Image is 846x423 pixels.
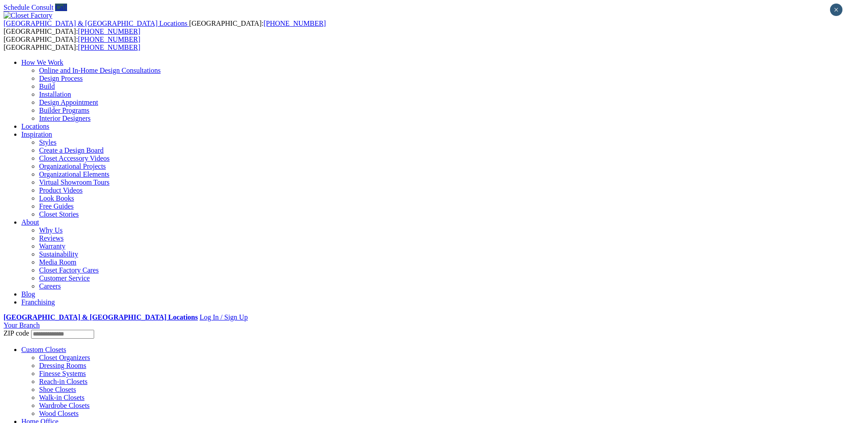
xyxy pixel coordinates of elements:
[39,154,110,162] a: Closet Accessory Videos
[39,178,110,186] a: Virtual Showroom Tours
[78,28,140,35] a: [PHONE_NUMBER]
[263,20,326,27] a: [PHONE_NUMBER]
[39,170,109,178] a: Organizational Elements
[39,202,74,210] a: Free Guides
[21,59,64,66] a: How We Work
[39,138,56,146] a: Styles
[78,43,140,51] a: [PHONE_NUMBER]
[39,234,64,242] a: Reviews
[39,146,103,154] a: Create a Design Board
[39,67,161,74] a: Online and In-Home Design Consultations
[4,329,29,337] span: ZIP code
[39,386,76,393] a: Shoe Closets
[39,394,84,401] a: Walk-in Closets
[21,130,52,138] a: Inspiration
[21,290,35,298] a: Blog
[21,218,39,226] a: About
[39,282,61,290] a: Careers
[4,36,140,51] span: [GEOGRAPHIC_DATA]: [GEOGRAPHIC_DATA]:
[39,242,65,250] a: Warranty
[4,20,326,35] span: [GEOGRAPHIC_DATA]: [GEOGRAPHIC_DATA]:
[4,12,52,20] img: Closet Factory
[39,274,90,282] a: Customer Service
[31,330,94,339] input: Enter your Zip code
[39,258,76,266] a: Media Room
[39,162,106,170] a: Organizational Projects
[39,266,99,274] a: Closet Factory Cares
[39,91,71,98] a: Installation
[39,410,79,417] a: Wood Closets
[39,354,90,361] a: Closet Organizers
[21,346,66,353] a: Custom Closets
[4,4,53,11] a: Schedule Consult
[39,370,86,377] a: Finesse Systems
[21,298,55,306] a: Franchising
[39,226,63,234] a: Why Us
[39,378,87,385] a: Reach-in Closets
[4,321,40,329] a: Your Branch
[39,75,83,82] a: Design Process
[39,250,78,258] a: Sustainability
[55,4,67,11] a: Call
[78,36,140,43] a: [PHONE_NUMBER]
[21,123,49,130] a: Locations
[39,362,86,369] a: Dressing Rooms
[39,99,98,106] a: Design Appointment
[4,20,189,27] a: [GEOGRAPHIC_DATA] & [GEOGRAPHIC_DATA] Locations
[39,402,90,409] a: Wardrobe Closets
[39,194,74,202] a: Look Books
[39,115,91,122] a: Interior Designers
[4,20,187,27] span: [GEOGRAPHIC_DATA] & [GEOGRAPHIC_DATA] Locations
[39,83,55,90] a: Build
[39,107,89,114] a: Builder Programs
[39,186,83,194] a: Product Videos
[830,4,842,16] button: Close
[199,313,247,321] a: Log In / Sign Up
[4,313,198,321] a: [GEOGRAPHIC_DATA] & [GEOGRAPHIC_DATA] Locations
[39,210,79,218] a: Closet Stories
